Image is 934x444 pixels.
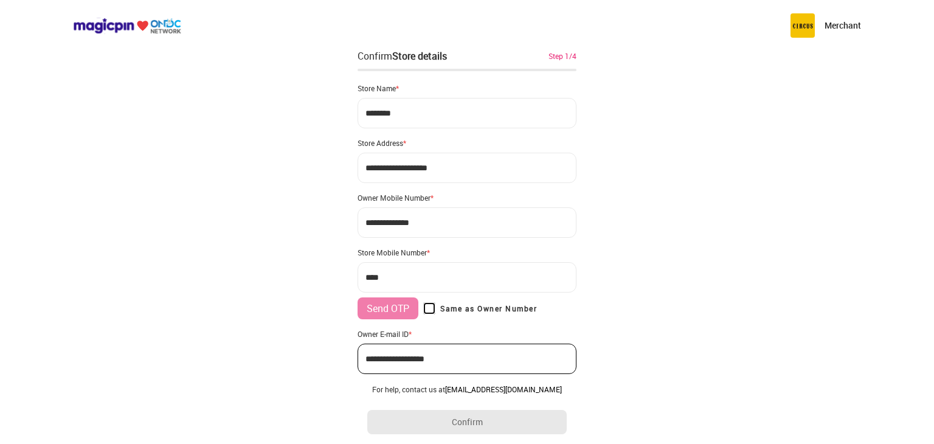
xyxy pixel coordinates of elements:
[423,302,537,314] label: Same as Owner Number
[423,302,435,314] input: Same as Owner Number
[825,19,861,32] p: Merchant
[358,329,576,339] div: Owner E-mail ID
[548,50,576,61] div: Step 1/4
[358,138,576,148] div: Store Address
[358,83,576,93] div: Store Name
[367,410,567,434] button: Confirm
[790,13,815,38] img: circus.b677b59b.png
[73,18,181,34] img: ondc-logo-new-small.8a59708e.svg
[358,248,576,257] div: Store Mobile Number
[358,297,418,319] button: Send OTP
[358,49,447,63] div: Confirm
[445,384,562,394] a: [EMAIL_ADDRESS][DOMAIN_NAME]
[358,193,576,203] div: Owner Mobile Number
[367,384,567,394] div: For help, contact us at
[392,49,447,63] div: Store details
